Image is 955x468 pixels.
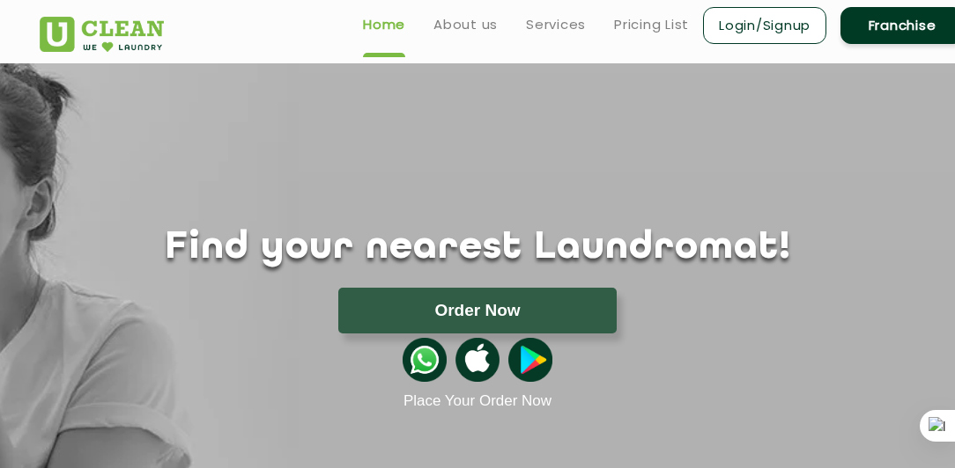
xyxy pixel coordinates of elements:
img: UClean Laundry and Dry Cleaning [40,17,164,52]
a: About us [433,14,498,35]
a: Services [526,14,586,35]
h1: Find your nearest Laundromat! [26,226,929,270]
a: Login/Signup [703,7,826,44]
a: Pricing List [614,14,689,35]
img: apple-icon.png [455,338,500,382]
img: whatsappicon.png [403,338,447,382]
a: Place Your Order Now [403,392,552,410]
a: Home [363,14,405,35]
img: playstoreicon.png [508,338,552,382]
button: Order Now [338,288,617,333]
